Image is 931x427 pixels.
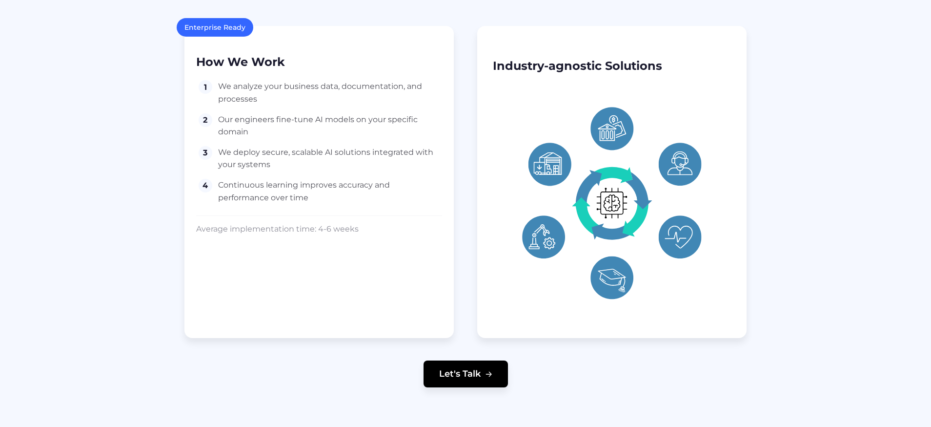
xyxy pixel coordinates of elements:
[493,59,731,73] h3: Industry-agnostic Solutions
[493,84,731,322] img: AI Solutions
[199,80,212,94] span: 1
[218,113,442,138] span: Our engineers fine-tune AI models on your specific domain
[424,362,508,388] a: Let's Talk
[177,18,253,37] div: Enterprise Ready
[199,113,212,127] span: 2
[218,146,442,171] span: We deploy secure, scalable AI solutions integrated with your systems
[199,146,212,160] span: 3
[196,55,442,69] h3: How We Work
[196,224,442,235] p: Average implementation time: 4-6 weeks
[424,361,508,387] button: Let's Talk
[218,80,442,105] span: We analyze your business data, documentation, and processes
[218,179,442,204] span: Continuous learning improves accuracy and performance over time
[199,179,212,192] span: 4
